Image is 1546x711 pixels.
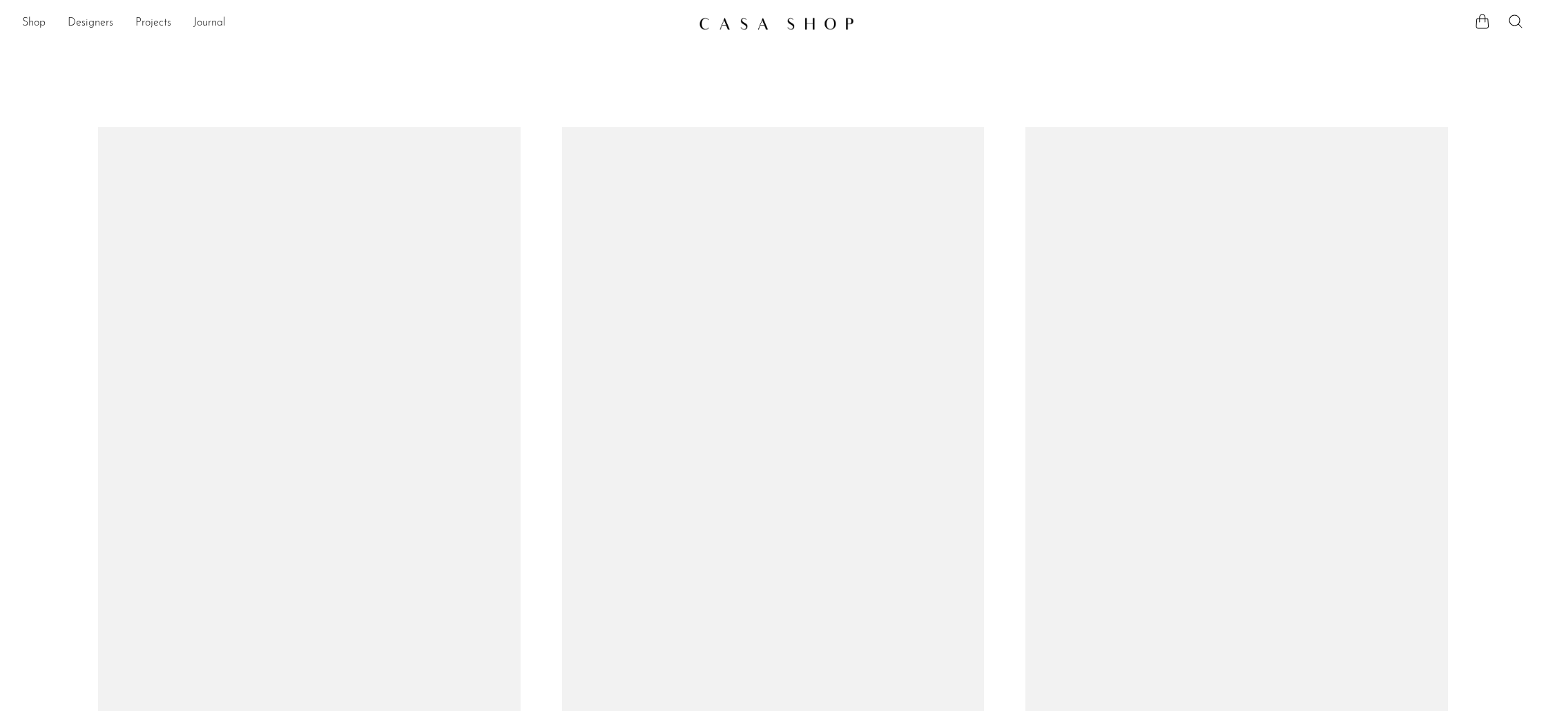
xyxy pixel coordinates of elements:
ul: NEW HEADER MENU [22,12,688,35]
a: Projects [135,15,171,32]
a: Designers [68,15,113,32]
a: Shop [22,15,46,32]
nav: Desktop navigation [22,12,688,35]
a: Journal [193,15,226,32]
